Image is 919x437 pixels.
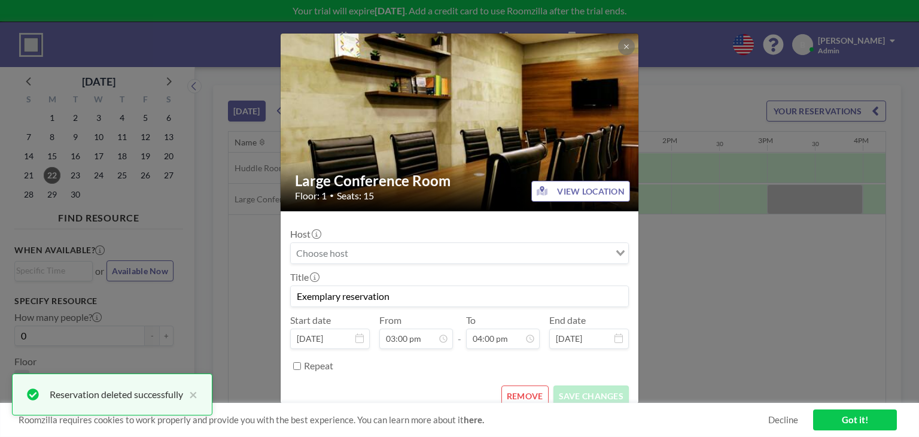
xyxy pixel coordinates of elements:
[458,318,461,345] span: -
[330,191,334,200] span: •
[379,314,401,326] label: From
[295,190,327,202] span: Floor: 1
[290,314,331,326] label: Start date
[291,243,628,263] div: Search for option
[291,286,628,306] input: (No title)
[768,414,798,426] a: Decline
[290,228,320,240] label: Host
[531,181,630,202] button: VIEW LOCATION
[553,386,629,406] button: SAVE CHANGES
[281,2,640,242] img: 537.jpg
[466,314,476,326] label: To
[295,172,625,190] h2: Large Conference Room
[292,245,613,261] input: Search for option
[464,414,484,425] a: here.
[19,414,768,426] span: Roomzilla requires cookies to work properly and provide you with the best experience. You can lea...
[50,387,183,402] div: Reservation deleted successfully
[183,387,197,402] button: close
[304,360,333,372] label: Repeat
[501,386,549,406] button: REMOVE
[337,190,374,202] span: Seats: 15
[813,409,897,430] a: Got it!
[290,271,318,283] label: Title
